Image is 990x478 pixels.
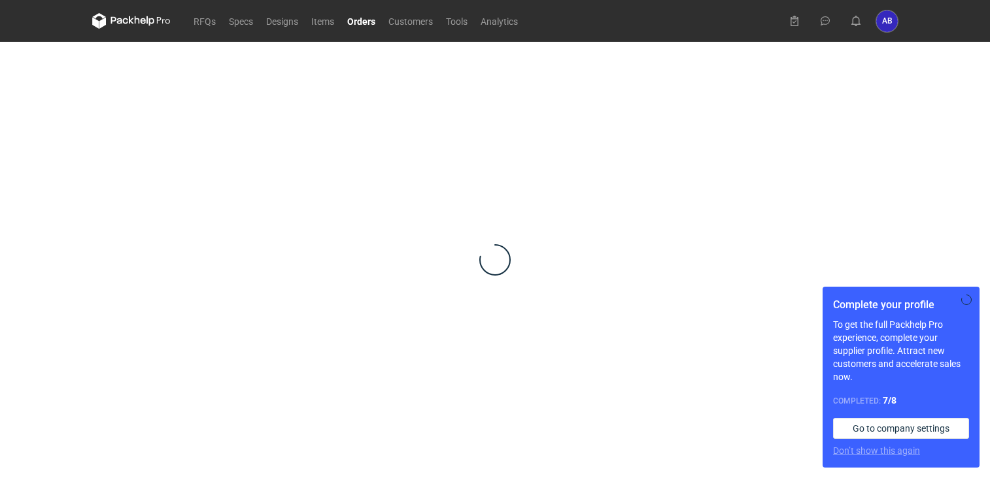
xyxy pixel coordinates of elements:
a: Designs [260,13,305,29]
button: AB [876,10,898,32]
a: Tools [439,13,474,29]
h1: Complete your profile [833,297,969,313]
svg: Packhelp Pro [92,13,171,29]
button: Don’t show this again [833,444,920,457]
div: Completed: [833,394,969,407]
a: Specs [222,13,260,29]
a: RFQs [187,13,222,29]
a: Customers [382,13,439,29]
a: Orders [341,13,382,29]
strong: 7 / 8 [883,395,896,406]
a: Items [305,13,341,29]
button: Skip for now [959,292,974,308]
a: Go to company settings [833,418,969,439]
div: Agnieszka Biniarz [876,10,898,32]
p: To get the full Packhelp Pro experience, complete your supplier profile. Attract new customers an... [833,318,969,383]
a: Analytics [474,13,524,29]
